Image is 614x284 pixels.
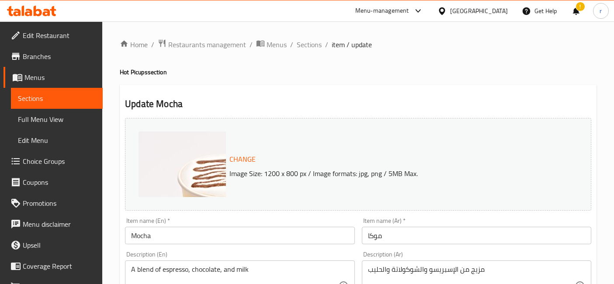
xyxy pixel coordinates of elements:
li: / [325,39,328,50]
span: Choice Groups [23,156,96,166]
li: / [250,39,253,50]
a: Full Menu View [11,109,103,130]
a: Menu disclaimer [3,214,103,235]
span: Edit Restaurant [23,30,96,41]
span: Menu disclaimer [23,219,96,229]
span: Upsell [23,240,96,250]
a: Menus [256,39,287,50]
span: Sections [18,93,96,104]
button: Change [226,150,259,168]
input: Enter name Ar [362,227,591,244]
a: Choice Groups [3,151,103,172]
a: Home [120,39,148,50]
a: Restaurants management [158,39,246,50]
span: Menus [24,72,96,83]
div: Menu-management [355,6,409,16]
span: Coupons [23,177,96,187]
span: r [600,6,602,16]
a: Edit Restaurant [3,25,103,46]
span: Menus [267,39,287,50]
span: Coverage Report [23,261,96,271]
span: Restaurants management [168,39,246,50]
a: Sections [297,39,322,50]
li: / [290,39,293,50]
span: Branches [23,51,96,62]
h4: Hot Picups section [120,68,597,76]
div: [GEOGRAPHIC_DATA] [450,6,508,16]
a: Coverage Report [3,256,103,277]
a: Upsell [3,235,103,256]
a: Menus [3,67,103,88]
input: Enter name En [125,227,354,244]
li: / [151,39,154,50]
h2: Update Mocha [125,97,591,111]
a: Sections [11,88,103,109]
nav: breadcrumb [120,39,597,50]
a: Coupons [3,172,103,193]
a: Promotions [3,193,103,214]
span: Promotions [23,198,96,208]
p: Image Size: 1200 x 800 px / Image formats: jpg, png / 5MB Max. [226,168,555,179]
span: Edit Menu [18,135,96,145]
a: Branches [3,46,103,67]
span: item / update [332,39,372,50]
a: Edit Menu [11,130,103,151]
span: Change [229,153,256,166]
span: Full Menu View [18,114,96,125]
